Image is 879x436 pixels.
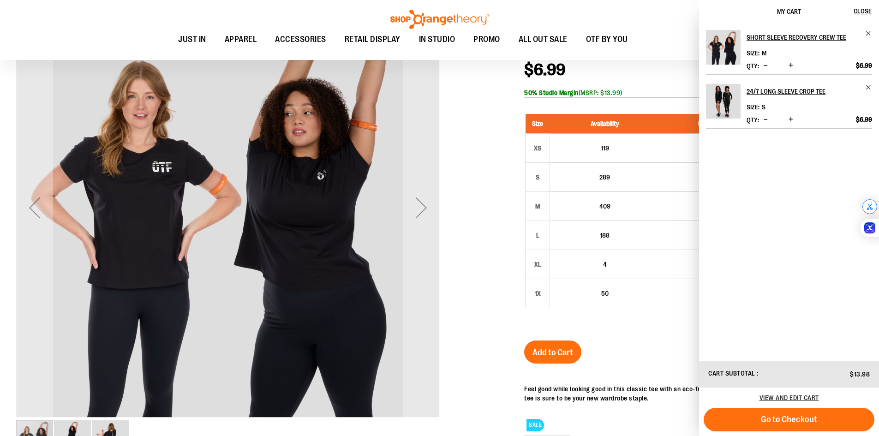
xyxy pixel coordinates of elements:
[865,30,872,37] a: Remove item
[531,199,544,213] div: M
[664,197,758,206] div: $6.99
[747,30,872,45] a: Short Sleeve Recovery Crew Tee
[531,228,544,242] div: L
[747,116,759,124] label: Qty
[531,141,544,155] div: XS
[759,394,819,401] a: View and edit cart
[345,29,401,50] span: RETAIL DISPLAY
[761,115,770,125] button: Decrease product quantity
[856,61,872,70] span: $6.99
[664,293,758,303] div: $22.00
[526,419,544,431] span: SALE
[706,30,872,74] li: Product
[706,30,741,71] a: Short Sleeve Recovery Crew Tee
[704,408,874,431] button: Go to Checkout
[419,29,455,50] span: IN STUDIO
[865,84,872,91] a: Remove item
[550,114,660,134] th: Availability
[524,384,863,403] div: Feel good while looking good in this classic tee with an eco-friendly bonus. Made with recycled p...
[762,103,765,111] span: S
[664,264,758,274] div: $22.00
[664,139,758,148] div: $6.99
[225,29,257,50] span: APPAREL
[664,206,758,215] div: $22.00
[747,103,759,111] dt: Size
[519,29,568,50] span: ALL OUT SALE
[777,8,801,15] span: My Cart
[601,144,609,152] span: 119
[761,61,770,71] button: Decrease product quantity
[706,84,741,119] img: 24/7 Long Sleeve Crop Tee
[664,148,758,157] div: $22.00
[850,370,870,378] span: $13.98
[762,49,766,57] span: M
[526,114,550,134] th: Size
[747,84,872,99] a: 24/7 Long Sleeve Crop Tee
[389,10,490,29] img: Shop Orangetheory
[524,89,579,96] b: 50% Studio Margin
[532,347,573,358] span: Add to Cart
[601,290,609,297] span: 50
[786,61,795,71] button: Increase product quantity
[664,235,758,245] div: $22.00
[664,168,758,177] div: $6.99
[600,232,610,239] span: 188
[747,62,759,70] label: Qty
[659,114,762,134] th: Unit Price
[664,255,758,264] div: $6.99
[708,370,755,377] span: Cart Subtotal
[524,88,863,97] div: (MSRP: $13.99)
[178,29,206,50] span: JUST IN
[706,74,872,129] li: Product
[531,287,544,300] div: 1X
[664,177,758,186] div: $22.00
[786,115,795,125] button: Increase product quantity
[747,30,860,45] h2: Short Sleeve Recovery Crew Tee
[854,7,872,15] span: Close
[747,84,860,99] h2: 24/7 Long Sleeve Crop Tee
[706,30,741,65] img: Short Sleeve Recovery Crew Tee
[599,203,610,210] span: 409
[747,49,759,57] dt: Size
[856,115,872,124] span: $6.99
[524,340,581,364] button: Add to Cart
[586,29,628,50] span: OTF BY YOU
[664,284,758,293] div: $6.99
[531,257,544,271] div: XL
[761,414,817,424] span: Go to Checkout
[664,226,758,235] div: $6.99
[473,29,500,50] span: PROMO
[531,170,544,184] div: S
[706,84,741,125] a: 24/7 Long Sleeve Crop Tee
[275,29,326,50] span: ACCESSORIES
[599,173,610,181] span: 289
[603,261,607,268] span: 4
[524,60,566,79] span: $6.99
